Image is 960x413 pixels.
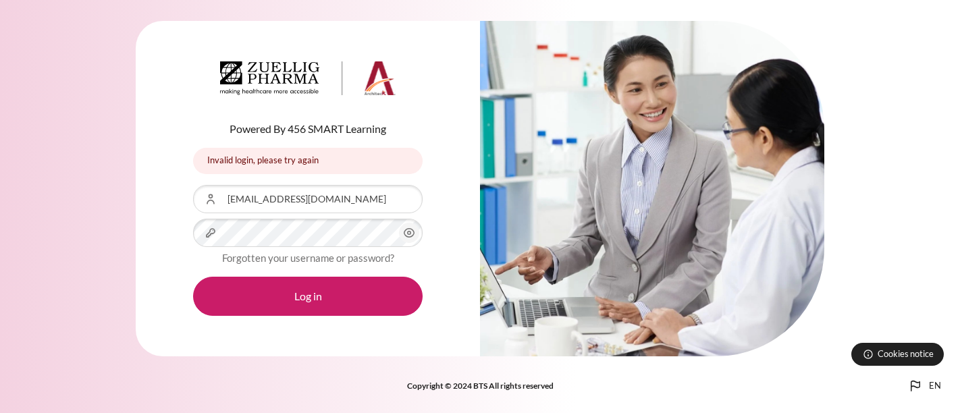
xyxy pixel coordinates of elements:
button: Log in [193,277,423,316]
button: Cookies notice [851,343,944,366]
button: Languages [902,373,946,400]
span: Cookies notice [878,348,934,360]
div: Invalid login, please try again [193,148,423,174]
img: Architeck [220,61,396,95]
a: Architeck [220,61,396,101]
strong: Copyright © 2024 BTS All rights reserved [407,381,554,391]
input: Username or Email Address [193,185,423,213]
span: en [929,379,941,393]
a: Forgotten your username or password? [222,252,394,264]
p: Powered By 456 SMART Learning [193,121,423,137]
